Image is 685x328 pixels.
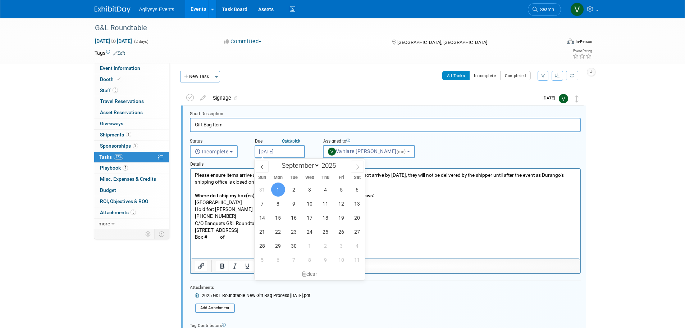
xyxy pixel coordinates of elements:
span: September 16, 2025 [287,211,301,225]
img: ExhibitDay [95,6,131,13]
span: September 26, 2025 [334,225,348,239]
a: Quickpick [280,138,302,144]
span: September 25, 2025 [319,225,333,239]
span: Wed [302,175,318,180]
div: Details [190,158,581,168]
input: Year [320,161,341,170]
span: September 19, 2025 [334,211,348,225]
span: Sun [255,175,270,180]
img: Vaitiare Munoz [559,94,568,103]
span: October 1, 2025 [303,239,317,253]
span: to [110,38,117,44]
span: 5 [131,210,136,215]
span: Shipments [100,132,131,138]
button: Incomplete [469,71,501,80]
span: Tasks [99,154,123,160]
a: Staff5 [94,85,169,96]
span: September 27, 2025 [350,225,364,239]
span: 2 [123,165,128,171]
button: All Tasks [442,71,470,80]
span: September 29, 2025 [271,239,285,253]
div: Short Description [190,111,581,118]
button: Bold [216,261,228,271]
span: August 31, 2025 [255,183,269,197]
span: Agilysys Events [139,6,174,12]
span: Travel Reservations [100,98,144,104]
span: Sat [349,175,365,180]
i: Quick [282,139,292,144]
button: Insert/edit link [195,261,207,271]
span: October 5, 2025 [255,253,269,267]
span: September 13, 2025 [350,197,364,211]
span: September 23, 2025 [287,225,301,239]
span: Asset Reservations [100,109,143,115]
div: In-Person [575,39,592,44]
a: ROI, Objectives & ROO [94,196,169,207]
span: September 2, 2025 [287,183,301,197]
span: [DATE] [543,95,559,100]
a: Attachments5 [94,207,169,218]
span: Misc. Expenses & Credits [100,176,156,182]
span: September 9, 2025 [287,197,301,211]
span: Booth [100,76,122,82]
span: [GEOGRAPHIC_DATA], [GEOGRAPHIC_DATA] [397,40,487,45]
span: October 10, 2025 [334,253,348,267]
a: edit [197,95,209,101]
span: October 2, 2025 [319,239,333,253]
a: Playbook2 [94,163,169,174]
span: Fri [333,175,349,180]
button: Committed [222,38,264,45]
span: 2025 G&L Roundtable New Gift Bag Process [DATE].pdf [202,293,310,298]
span: (me) [397,149,406,154]
a: Asset Reservations [94,107,169,118]
a: more [94,219,169,229]
button: New Task [180,71,213,82]
button: Completed [500,71,531,80]
div: Attachments [190,284,310,291]
span: ROI, Objectives & ROO [100,198,148,204]
span: September 17, 2025 [303,211,317,225]
button: Incomplete [190,145,238,158]
div: Signage [209,92,538,104]
a: Budget [94,185,169,196]
div: Event Rating [572,49,592,53]
div: clear [255,268,365,280]
span: Thu [318,175,333,180]
span: October 4, 2025 [350,239,364,253]
span: September 8, 2025 [271,197,285,211]
span: more [99,221,110,226]
span: October 11, 2025 [350,253,364,267]
input: Name of task or a short description [190,118,581,132]
a: Tasks47% [94,152,169,163]
i: Booth reservation complete [117,77,120,81]
button: Vaitiare [PERSON_NAME](me) [323,145,415,158]
a: Refresh [566,71,578,80]
input: Due Date [255,145,305,158]
iframe: Rich Text Area [191,169,580,259]
span: September 18, 2025 [319,211,333,225]
span: [DATE] [DATE] [95,38,132,44]
span: October 8, 2025 [303,253,317,267]
span: October 6, 2025 [271,253,285,267]
a: Edit [113,51,125,56]
span: September 24, 2025 [303,225,317,239]
i: Move task [575,95,579,102]
div: Due [255,138,312,145]
span: 1 [126,132,131,137]
div: Event Format [519,37,593,48]
button: Underline [241,261,254,271]
a: Giveaways [94,118,169,129]
span: Budget [100,187,116,193]
span: October 3, 2025 [334,239,348,253]
span: September 3, 2025 [303,183,317,197]
span: 2 [133,143,138,148]
span: Vaitiare [PERSON_NAME] [328,148,407,154]
img: Format-Inperson.png [567,39,574,44]
span: September 28, 2025 [255,239,269,253]
span: September 1, 2025 [271,183,285,197]
span: Staff [100,87,118,93]
a: Search [528,3,561,16]
span: Playbook [100,165,128,171]
a: Sponsorships2 [94,141,169,152]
